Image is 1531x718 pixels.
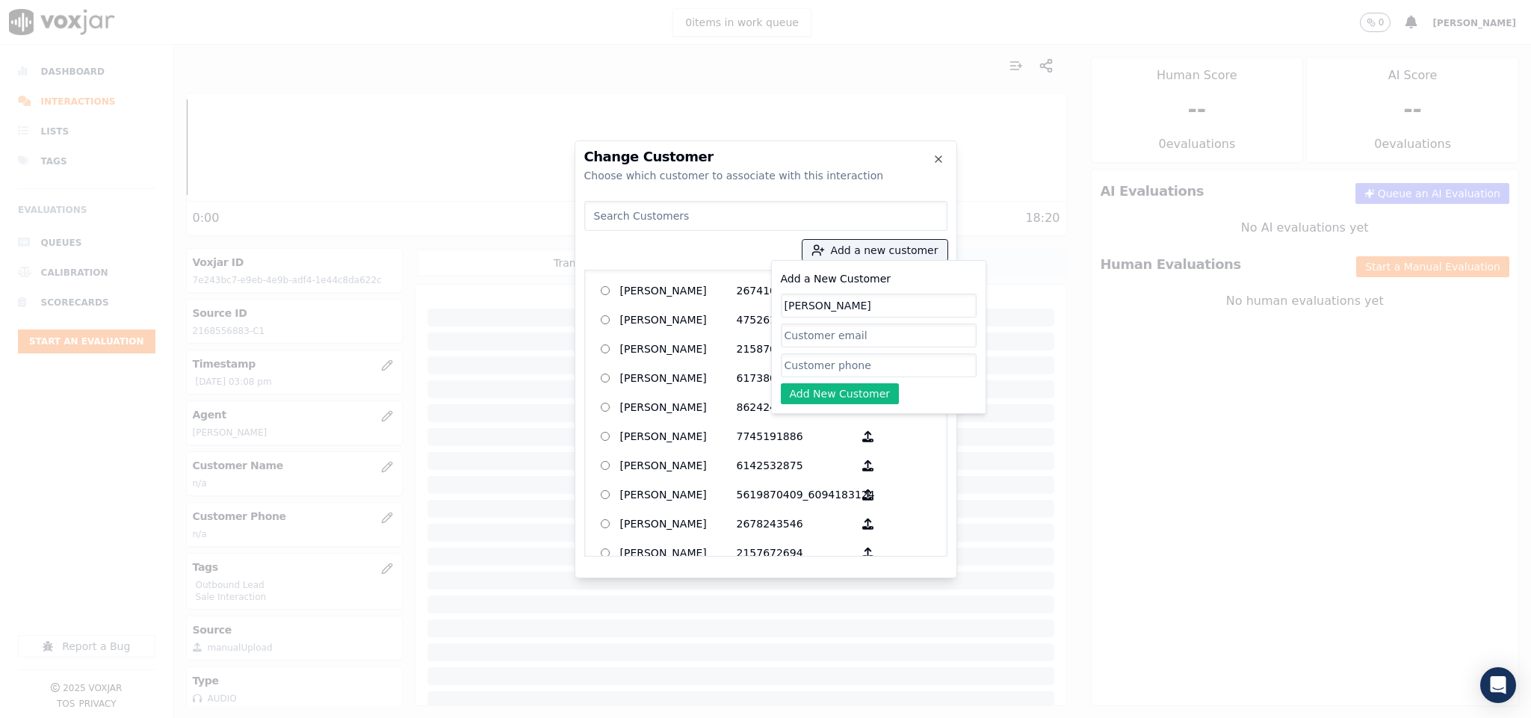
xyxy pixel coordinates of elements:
p: [PERSON_NAME] [620,367,737,390]
input: Customer phone [781,353,977,377]
button: [PERSON_NAME] 6142532875 [853,454,882,477]
input: [PERSON_NAME] 5619870409_6094183124 [601,490,610,500]
button: Add New Customer [781,383,900,404]
input: Customer name [781,294,977,318]
p: 4752610421 [737,309,853,332]
p: 2674106790 [737,279,853,303]
div: Open Intercom Messenger [1480,667,1516,703]
input: [PERSON_NAME] 2158707614 [601,344,610,354]
input: [PERSON_NAME] 7745191886 [601,432,610,442]
input: Customer email [781,324,977,347]
input: [PERSON_NAME] 2157672694 [601,548,610,558]
p: 6173808758 [737,367,853,390]
input: [PERSON_NAME] 6173808758 [601,374,610,383]
p: [PERSON_NAME] [620,396,737,419]
p: 6142532875 [737,454,853,477]
p: 5619870409_6094183124 [737,483,853,507]
input: [PERSON_NAME] 8624240326 [601,403,610,412]
p: [PERSON_NAME] [620,338,737,361]
p: 8624240326 [737,396,853,419]
p: 2678243546 [737,513,853,536]
p: [PERSON_NAME] [620,513,737,536]
p: [PERSON_NAME] [620,454,737,477]
p: 2158707614 [737,338,853,361]
p: [PERSON_NAME] [620,483,737,507]
p: [PERSON_NAME] [620,425,737,448]
p: [PERSON_NAME] [620,542,737,565]
h2: Change Customer [584,150,947,164]
input: [PERSON_NAME] 2678243546 [601,519,610,529]
p: [PERSON_NAME] [620,309,737,332]
p: 7745191886 [737,425,853,448]
button: Add a new customer [802,240,947,261]
input: [PERSON_NAME] 4752610421 [601,315,610,325]
p: 2157672694 [737,542,853,565]
button: [PERSON_NAME] 5619870409_6094183124 [853,483,882,507]
label: Add a New Customer [781,273,891,285]
p: [PERSON_NAME] [620,279,737,303]
button: [PERSON_NAME] 2157672694 [853,542,882,565]
input: Search Customers [584,201,947,231]
input: [PERSON_NAME] 2674106790 [601,286,610,296]
input: [PERSON_NAME] 6142532875 [601,461,610,471]
div: Choose which customer to associate with this interaction [584,168,947,183]
button: [PERSON_NAME] 2678243546 [853,513,882,536]
button: [PERSON_NAME] 7745191886 [853,425,882,448]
